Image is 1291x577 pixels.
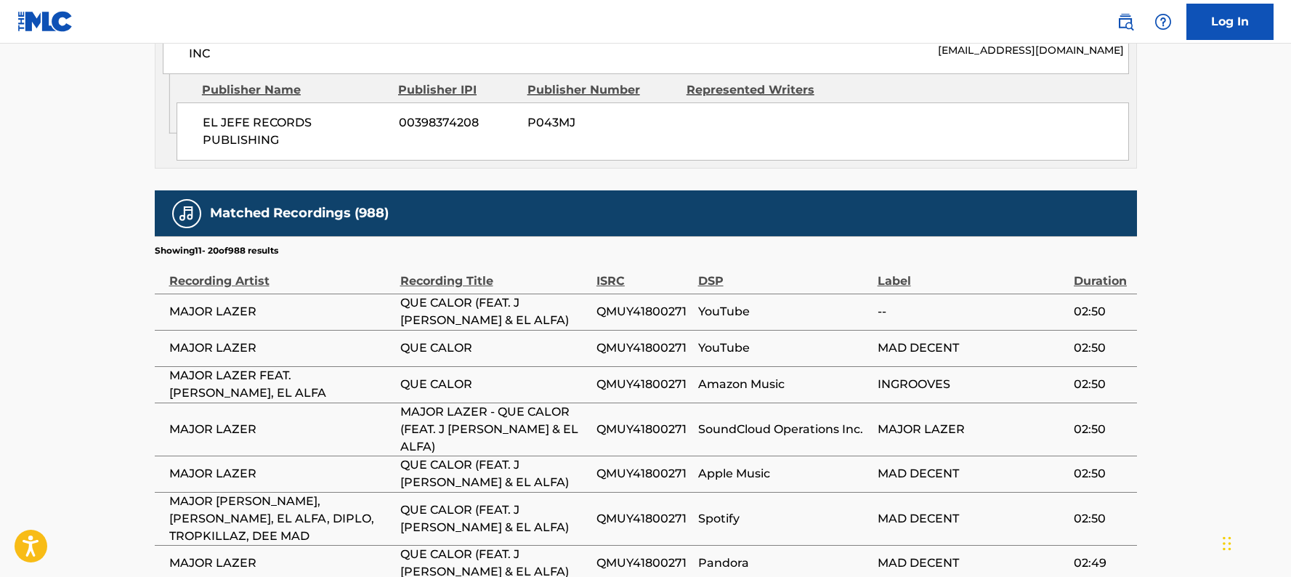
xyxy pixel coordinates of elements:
[698,421,870,438] span: SoundCloud Operations Inc.
[400,339,589,357] span: QUE CALOR
[938,43,1128,58] p: [EMAIL_ADDRESS][DOMAIN_NAME]
[189,28,377,62] span: KOBALT MUSIC PUB AMERICA INC
[596,257,691,290] div: ISRC
[596,554,691,572] span: QMUY41800271
[400,257,589,290] div: Recording Title
[698,510,870,528] span: Spotify
[698,303,870,320] span: YouTube
[596,465,691,483] span: QMUY41800271
[155,244,278,257] p: Showing 11 - 20 of 988 results
[1074,421,1130,438] span: 02:50
[596,510,691,528] span: QMUY41800271
[169,257,393,290] div: Recording Artist
[400,376,589,393] span: QUE CALOR
[399,114,517,132] span: 00398374208
[1154,13,1172,31] img: help
[169,554,393,572] span: MAJOR LAZER
[1218,507,1291,577] iframe: Chat Widget
[1074,510,1130,528] span: 02:50
[1111,7,1140,36] a: Public Search
[210,205,389,222] h5: Matched Recordings (988)
[596,376,691,393] span: QMUY41800271
[17,11,73,32] img: MLC Logo
[698,376,870,393] span: Amazon Music
[687,81,835,99] div: Represented Writers
[1223,522,1231,565] div: Drag
[596,421,691,438] span: QMUY41800271
[1149,7,1178,36] div: Help
[202,81,387,99] div: Publisher Name
[878,257,1067,290] div: Label
[400,294,589,329] span: QUE CALOR (FEAT. J [PERSON_NAME] & EL ALFA)
[878,303,1067,320] span: --
[169,465,393,483] span: MAJOR LAZER
[596,339,691,357] span: QMUY41800271
[169,303,393,320] span: MAJOR LAZER
[878,554,1067,572] span: MAD DECENT
[1186,4,1274,40] a: Log In
[878,465,1067,483] span: MAD DECENT
[1117,13,1134,31] img: search
[398,81,517,99] div: Publisher IPI
[698,339,870,357] span: YouTube
[400,456,589,491] span: QUE CALOR (FEAT. J [PERSON_NAME] & EL ALFA)
[169,367,393,402] span: MAJOR LAZER FEAT. [PERSON_NAME], EL ALFA
[169,421,393,438] span: MAJOR LAZER
[1074,376,1130,393] span: 02:50
[1074,554,1130,572] span: 02:49
[596,303,691,320] span: QMUY41800271
[400,403,589,456] span: MAJOR LAZER - QUE CALOR (FEAT. J [PERSON_NAME] & EL ALFA)
[1074,465,1130,483] span: 02:50
[400,501,589,536] span: QUE CALOR (FEAT. J [PERSON_NAME] & EL ALFA)
[698,465,870,483] span: Apple Music
[527,114,676,132] span: P043MJ
[1074,257,1130,290] div: Duration
[878,339,1067,357] span: MAD DECENT
[1074,339,1130,357] span: 02:50
[527,81,676,99] div: Publisher Number
[878,510,1067,528] span: MAD DECENT
[878,376,1067,393] span: INGROOVES
[169,493,393,545] span: MAJOR [PERSON_NAME], [PERSON_NAME], EL ALFA, DIPLO, TROPKILLAZ, DEE MAD
[1074,303,1130,320] span: 02:50
[203,114,388,149] span: EL JEFE RECORDS PUBLISHING
[178,205,195,222] img: Matched Recordings
[698,257,870,290] div: DSP
[878,421,1067,438] span: MAJOR LAZER
[698,554,870,572] span: Pandora
[169,339,393,357] span: MAJOR LAZER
